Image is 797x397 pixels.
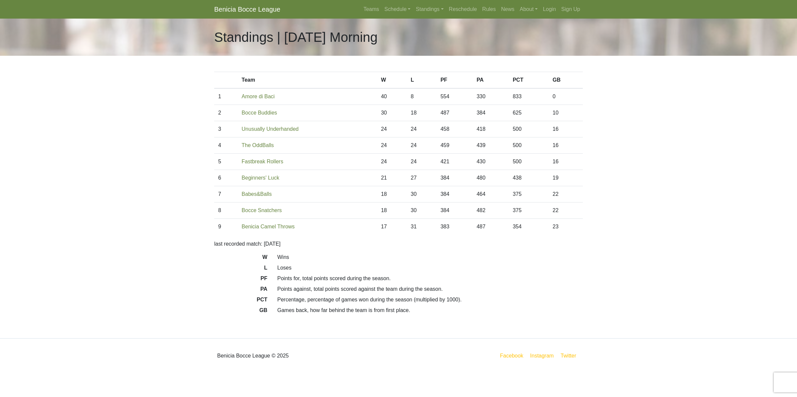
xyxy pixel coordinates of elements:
[436,105,473,121] td: 487
[242,207,282,213] a: Bocce Snatchers
[214,202,238,219] td: 8
[214,240,583,248] p: last recorded match: [DATE]
[242,191,272,197] a: Babes&Balls
[214,29,378,45] h1: Standings | [DATE] Morning
[549,121,583,137] td: 16
[436,186,473,202] td: 384
[242,94,275,99] a: Amore di Baci
[549,154,583,170] td: 16
[509,137,549,154] td: 500
[407,186,437,202] td: 30
[473,219,509,235] td: 487
[559,3,583,16] a: Sign Up
[407,137,437,154] td: 24
[473,88,509,105] td: 330
[209,344,398,368] div: Benicia Bocce League © 2025
[214,88,238,105] td: 1
[436,72,473,89] th: PF
[377,170,407,186] td: 21
[242,159,283,164] a: Fastbreak Rollers
[559,352,581,360] a: Twitter
[517,3,540,16] a: About
[214,219,238,235] td: 9
[473,154,509,170] td: 430
[209,264,272,275] dt: L
[473,202,509,219] td: 482
[377,186,407,202] td: 18
[509,105,549,121] td: 625
[377,154,407,170] td: 24
[436,154,473,170] td: 421
[238,72,377,89] th: Team
[214,186,238,202] td: 7
[214,170,238,186] td: 6
[272,275,588,282] dd: Points for, total points scored during the season.
[242,175,279,181] a: Beginners' Luck
[509,186,549,202] td: 375
[377,121,407,137] td: 24
[272,306,588,314] dd: Games back, how far behind the team is from first place.
[549,105,583,121] td: 10
[407,170,437,186] td: 27
[498,3,517,16] a: News
[436,219,473,235] td: 383
[499,352,525,360] a: Facebook
[242,142,274,148] a: The OddBalls
[214,137,238,154] td: 4
[436,137,473,154] td: 459
[242,224,295,229] a: Benicia Camel Throws
[529,352,555,360] a: Instagram
[549,72,583,89] th: GB
[407,88,437,105] td: 8
[214,121,238,137] td: 3
[540,3,559,16] a: Login
[509,154,549,170] td: 500
[272,264,588,272] dd: Loses
[509,88,549,105] td: 833
[272,253,588,261] dd: Wins
[549,219,583,235] td: 23
[549,137,583,154] td: 16
[209,296,272,306] dt: PCT
[407,105,437,121] td: 18
[407,121,437,137] td: 24
[549,202,583,219] td: 22
[209,306,272,317] dt: GB
[549,186,583,202] td: 22
[436,88,473,105] td: 554
[436,121,473,137] td: 458
[272,285,588,293] dd: Points against, total points scored against the team during the season.
[214,154,238,170] td: 5
[209,275,272,285] dt: PF
[509,121,549,137] td: 500
[214,105,238,121] td: 2
[549,88,583,105] td: 0
[473,170,509,186] td: 480
[407,202,437,219] td: 30
[480,3,498,16] a: Rules
[272,296,588,304] dd: Percentage, percentage of games won during the season (multiplied by 1000).
[209,253,272,264] dt: W
[473,121,509,137] td: 418
[436,170,473,186] td: 384
[549,170,583,186] td: 19
[473,186,509,202] td: 464
[413,3,446,16] a: Standings
[473,137,509,154] td: 439
[382,3,413,16] a: Schedule
[446,3,480,16] a: Reschedule
[509,219,549,235] td: 354
[242,110,277,116] a: Bocce Buddies
[242,126,299,132] a: Unusually Underhanded
[377,88,407,105] td: 40
[361,3,382,16] a: Teams
[377,137,407,154] td: 24
[377,202,407,219] td: 18
[509,202,549,219] td: 375
[377,105,407,121] td: 30
[377,72,407,89] th: W
[407,72,437,89] th: L
[407,154,437,170] td: 24
[214,3,280,16] a: Benicia Bocce League
[473,105,509,121] td: 384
